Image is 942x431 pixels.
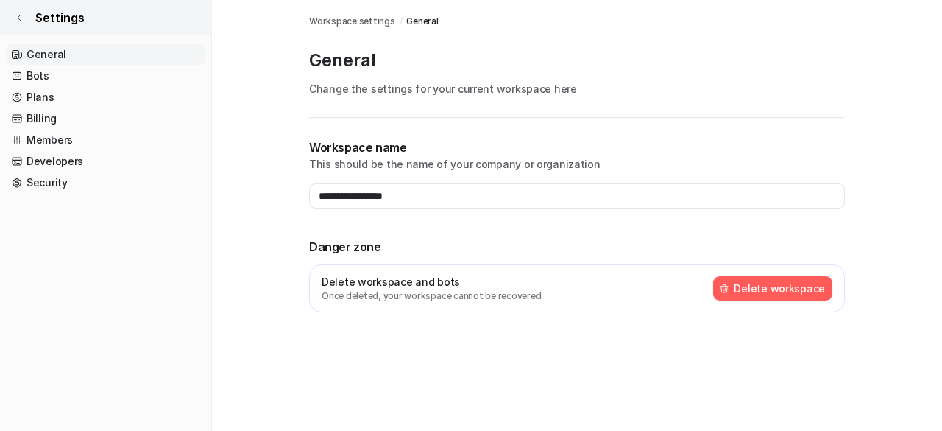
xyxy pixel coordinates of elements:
[6,44,205,65] a: General
[309,238,845,256] p: Danger zone
[6,151,205,172] a: Developers
[406,15,438,28] a: General
[322,274,541,290] p: Delete workspace and bots
[309,156,845,172] p: This should be the name of your company or organization
[6,108,205,129] a: Billing
[309,49,845,72] p: General
[6,87,205,108] a: Plans
[309,81,845,97] p: Change the settings for your current workspace here
[322,290,541,303] p: Once deleted, your workspace cannot be recovered
[309,139,845,156] p: Workspace name
[6,172,205,193] a: Security
[35,9,85,27] span: Settings
[309,15,395,28] a: Workspace settings
[400,15,403,28] span: /
[713,276,832,301] button: Delete workspace
[6,66,205,86] a: Bots
[6,130,205,150] a: Members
